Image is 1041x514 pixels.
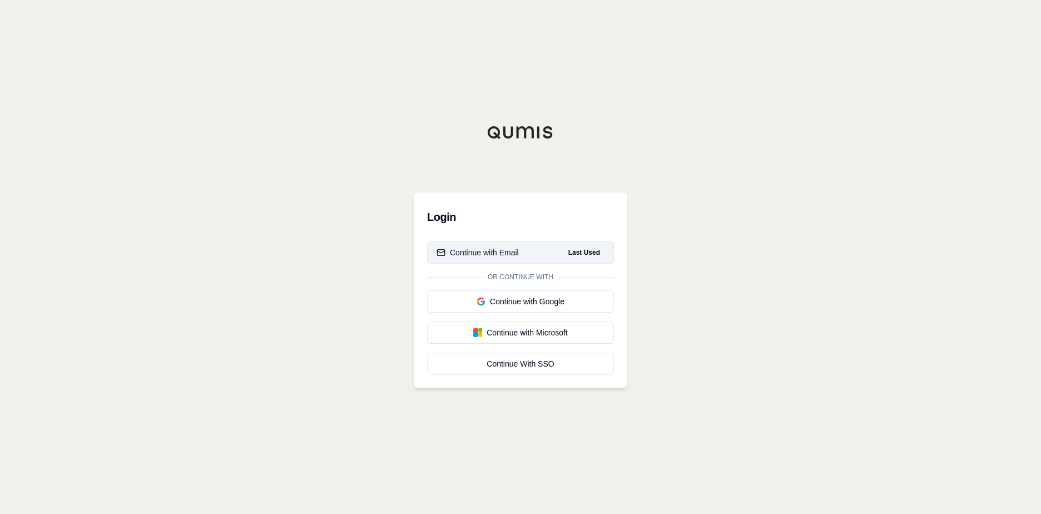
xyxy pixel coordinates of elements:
span: Last Used [564,246,604,259]
a: Continue With SSO [427,353,614,375]
div: Continue with Email [437,247,519,258]
button: Continue with Microsoft [427,322,614,344]
span: Or continue with [483,273,558,281]
div: Continue with Microsoft [437,327,604,338]
button: Continue with Google [427,290,614,313]
img: Qumis [487,126,554,139]
div: Continue with Google [437,296,604,307]
button: Continue with EmailLast Used [427,241,614,264]
h3: Login [427,206,614,228]
div: Continue With SSO [437,358,604,369]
